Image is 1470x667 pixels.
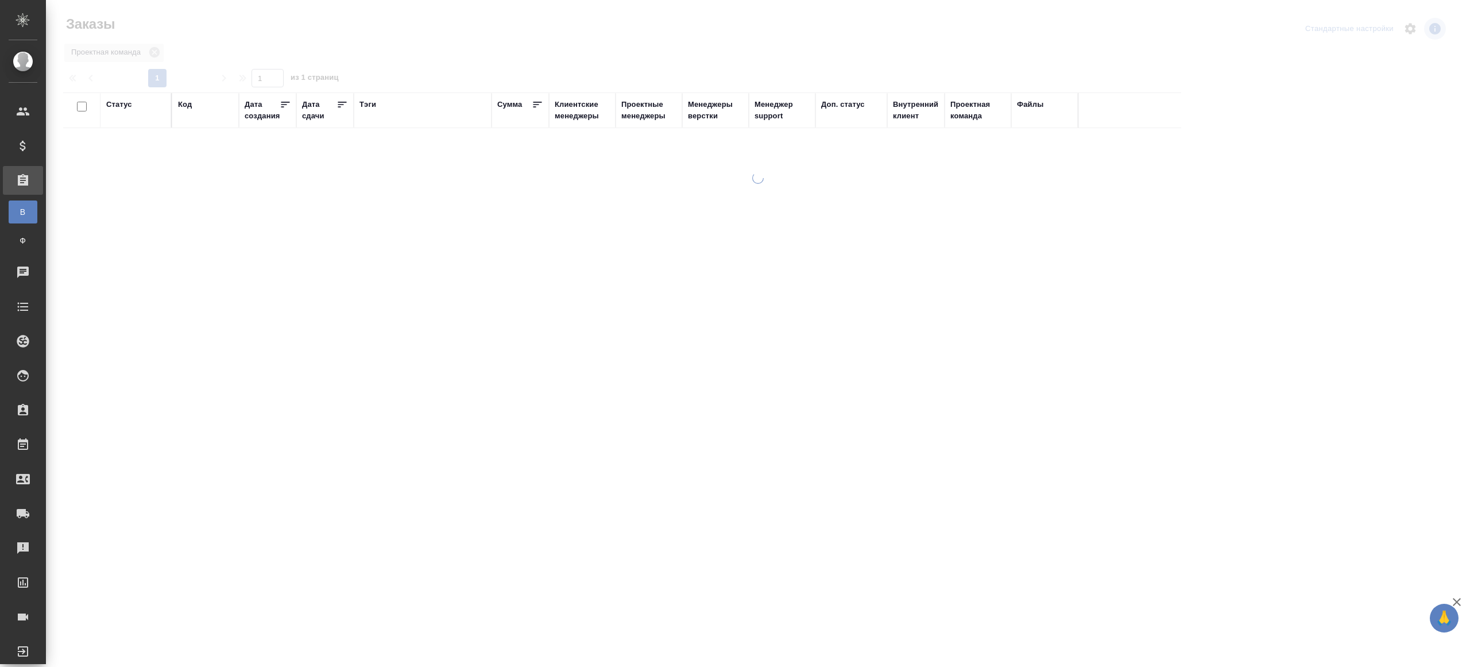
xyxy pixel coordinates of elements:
div: Менеджер support [755,99,810,122]
div: Проектная команда [950,99,1005,122]
div: Сумма [497,99,522,110]
div: Статус [106,99,132,110]
button: 🙏 [1430,604,1459,633]
div: Файлы [1017,99,1043,110]
div: Доп. статус [821,99,865,110]
div: Внутренний клиент [893,99,939,122]
div: Код [178,99,192,110]
div: Дата создания [245,99,280,122]
span: Ф [14,235,32,246]
a: Ф [9,229,37,252]
div: Проектные менеджеры [621,99,676,122]
div: Менеджеры верстки [688,99,743,122]
span: В [14,206,32,218]
div: Дата сдачи [302,99,336,122]
div: Клиентские менеджеры [555,99,610,122]
div: Тэги [359,99,376,110]
span: 🙏 [1434,606,1454,630]
a: В [9,201,37,223]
